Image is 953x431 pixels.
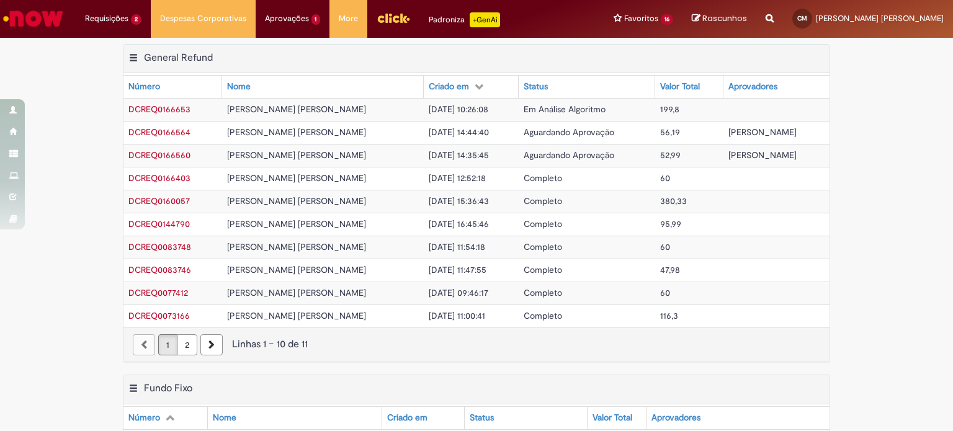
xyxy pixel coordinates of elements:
[524,127,614,138] span: Aguardando Aprovação
[144,382,192,394] h2: Fundo Fixo
[816,13,944,24] span: [PERSON_NAME] [PERSON_NAME]
[660,104,679,115] span: 199,8
[429,218,489,229] span: [DATE] 16:45:46
[524,81,548,93] div: Status
[227,310,366,321] span: [PERSON_NAME] [PERSON_NAME]
[128,241,191,252] a: Abrir Registro: DCREQ0083748
[128,195,190,207] a: Abrir Registro: DCREQ0160057
[128,104,190,115] span: DCREQ0166653
[128,218,190,229] span: DCREQ0144790
[85,12,128,25] span: Requisições
[1,6,65,31] img: ServiceNow
[128,412,160,424] div: Número
[429,172,486,184] span: [DATE] 12:52:18
[797,14,807,22] span: CM
[661,14,673,25] span: 16
[429,264,486,275] span: [DATE] 11:47:55
[429,310,485,321] span: [DATE] 11:00:41
[660,241,670,252] span: 60
[311,14,321,25] span: 1
[128,310,190,321] a: Abrir Registro: DCREQ0073166
[213,412,236,424] div: Nome
[429,81,469,93] div: Criado em
[177,334,197,355] a: Página 2
[133,337,820,352] div: Linhas 1 − 10 de 11
[128,195,190,207] span: DCREQ0160057
[128,172,190,184] span: DCREQ0166403
[524,172,562,184] span: Completo
[158,334,177,355] a: Página 1
[660,172,670,184] span: 60
[128,218,190,229] a: Abrir Registro: DCREQ0144790
[200,334,223,355] a: Próxima página
[429,287,488,298] span: [DATE] 09:46:17
[470,12,500,27] p: +GenAi
[660,310,678,321] span: 116,3
[227,172,366,184] span: [PERSON_NAME] [PERSON_NAME]
[227,149,366,161] span: [PERSON_NAME] [PERSON_NAME]
[524,195,562,207] span: Completo
[660,149,681,161] span: 52,99
[660,127,680,138] span: 56,19
[128,104,190,115] a: Abrir Registro: DCREQ0166653
[429,127,489,138] span: [DATE] 14:44:40
[728,149,797,161] span: [PERSON_NAME]
[227,218,366,229] span: [PERSON_NAME] [PERSON_NAME]
[692,13,747,25] a: Rascunhos
[524,218,562,229] span: Completo
[128,127,190,138] span: DCREQ0166564
[227,287,366,298] span: [PERSON_NAME] [PERSON_NAME]
[387,412,427,424] div: Criado em
[265,12,309,25] span: Aprovações
[128,172,190,184] a: Abrir Registro: DCREQ0166403
[227,195,366,207] span: [PERSON_NAME] [PERSON_NAME]
[227,241,366,252] span: [PERSON_NAME] [PERSON_NAME]
[660,287,670,298] span: 60
[144,51,213,64] h2: General Refund
[524,104,606,115] span: Em Análise Algoritmo
[524,149,614,161] span: Aguardando Aprovação
[128,310,190,321] span: DCREQ0073166
[128,264,191,275] span: DCREQ0083746
[728,81,777,93] div: Aprovadores
[227,81,251,93] div: Nome
[128,127,190,138] a: Abrir Registro: DCREQ0166564
[128,287,188,298] span: DCREQ0077412
[377,9,410,27] img: click_logo_yellow_360x200.png
[128,287,188,298] a: Abrir Registro: DCREQ0077412
[660,195,687,207] span: 380,33
[128,264,191,275] a: Abrir Registro: DCREQ0083746
[470,412,494,424] div: Status
[429,195,489,207] span: [DATE] 15:36:43
[624,12,658,25] span: Favoritos
[128,81,160,93] div: Número
[651,412,700,424] div: Aprovadores
[339,12,358,25] span: More
[227,264,366,275] span: [PERSON_NAME] [PERSON_NAME]
[660,218,681,229] span: 95,99
[227,104,366,115] span: [PERSON_NAME] [PERSON_NAME]
[593,412,632,424] div: Valor Total
[123,327,830,362] nav: paginação
[429,104,488,115] span: [DATE] 10:26:08
[524,287,562,298] span: Completo
[227,127,366,138] span: [PERSON_NAME] [PERSON_NAME]
[524,310,562,321] span: Completo
[660,264,680,275] span: 47,98
[160,12,246,25] span: Despesas Corporativas
[429,149,489,161] span: [DATE] 14:35:45
[128,241,191,252] span: DCREQ0083748
[128,149,190,161] span: DCREQ0166560
[128,51,138,68] button: General Refund Menu de contexto
[524,264,562,275] span: Completo
[131,14,141,25] span: 2
[429,12,500,27] div: Padroniza
[728,127,797,138] span: [PERSON_NAME]
[128,382,138,398] button: Fundo Fixo Menu de contexto
[429,241,485,252] span: [DATE] 11:54:18
[524,241,562,252] span: Completo
[702,12,747,24] span: Rascunhos
[660,81,700,93] div: Valor Total
[128,149,190,161] a: Abrir Registro: DCREQ0166560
